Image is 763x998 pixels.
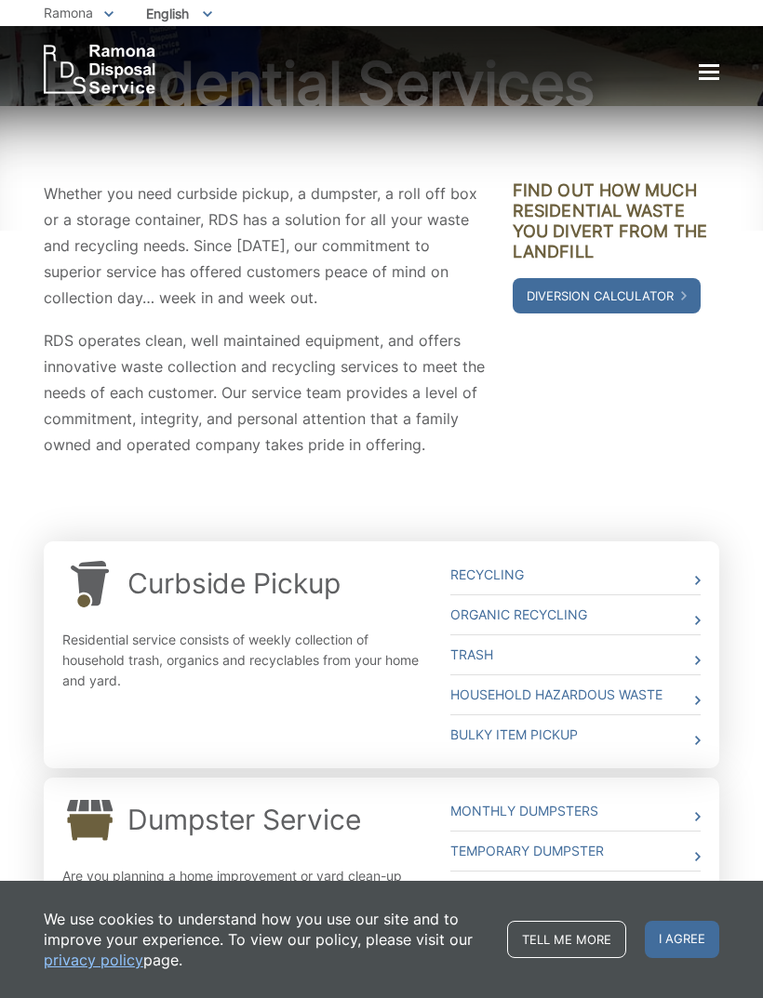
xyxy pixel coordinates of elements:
[450,715,701,754] a: Bulky Item Pickup
[450,595,701,634] a: Organic Recycling
[450,555,701,594] a: Recycling
[513,180,719,262] h3: Find out how much residential waste you divert from the landfill
[44,45,155,94] a: EDCD logo. Return to the homepage.
[62,630,422,691] p: Residential service consists of weekly collection of household trash, organics and recyclables fr...
[44,5,93,20] span: Ramona
[127,803,360,836] a: Dumpster Service
[450,832,701,871] a: Temporary Dumpster
[450,872,701,911] a: Roll-Off Boxes
[645,921,719,958] span: I agree
[44,950,143,970] a: privacy policy
[44,180,485,311] p: Whether you need curbside pickup, a dumpster, a roll off box or a storage container, RDS has a so...
[450,792,701,831] a: Monthly Dumpsters
[62,866,422,907] p: Are you planning a home improvement or yard clean-up project? Get a bin to throw it in!
[507,921,626,958] a: Tell me more
[513,278,701,313] a: Diversion Calculator
[44,909,489,970] p: We use cookies to understand how you use our site and to improve your experience. To view our pol...
[450,675,701,714] a: Household Hazardous Waste
[44,327,485,458] p: RDS operates clean, well maintained equipment, and offers innovative waste collection and recycli...
[127,566,341,600] a: Curbside Pickup
[450,635,701,674] a: Trash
